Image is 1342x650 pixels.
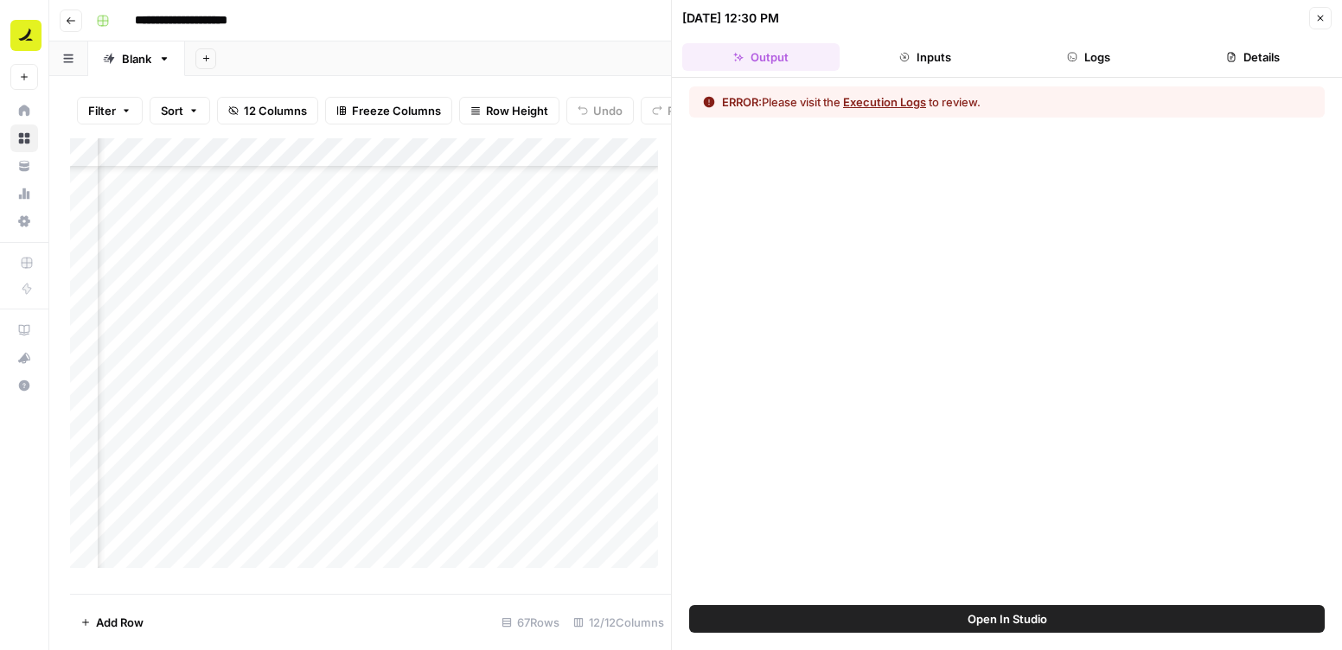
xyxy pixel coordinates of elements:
[150,97,210,124] button: Sort
[682,43,840,71] button: Output
[1011,43,1168,71] button: Logs
[486,102,548,119] span: Row Height
[96,614,144,631] span: Add Row
[10,316,38,344] a: AirOps Academy
[10,152,38,180] a: Your Data
[77,97,143,124] button: Filter
[847,43,1004,71] button: Inputs
[70,609,154,636] button: Add Row
[244,102,307,119] span: 12 Columns
[566,609,671,636] div: 12/12 Columns
[566,97,634,124] button: Undo
[10,14,38,57] button: Workspace: Ramp
[88,41,185,76] a: Blank
[88,102,116,119] span: Filter
[843,93,926,111] button: Execution Logs
[10,344,38,372] button: What's new?
[10,20,42,51] img: Ramp Logo
[495,609,566,636] div: 67 Rows
[122,50,151,67] div: Blank
[722,93,981,111] div: Please visit the to review.
[1174,43,1332,71] button: Details
[682,10,779,27] div: [DATE] 12:30 PM
[722,95,762,109] span: ERROR:
[641,97,706,124] button: Redo
[10,97,38,124] a: Home
[689,605,1325,633] button: Open In Studio
[352,102,441,119] span: Freeze Columns
[325,97,452,124] button: Freeze Columns
[459,97,559,124] button: Row Height
[10,207,38,235] a: Settings
[10,180,38,207] a: Usage
[10,124,38,152] a: Browse
[161,102,183,119] span: Sort
[10,372,38,399] button: Help + Support
[11,345,37,371] div: What's new?
[217,97,318,124] button: 12 Columns
[968,610,1047,628] span: Open In Studio
[593,102,623,119] span: Undo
